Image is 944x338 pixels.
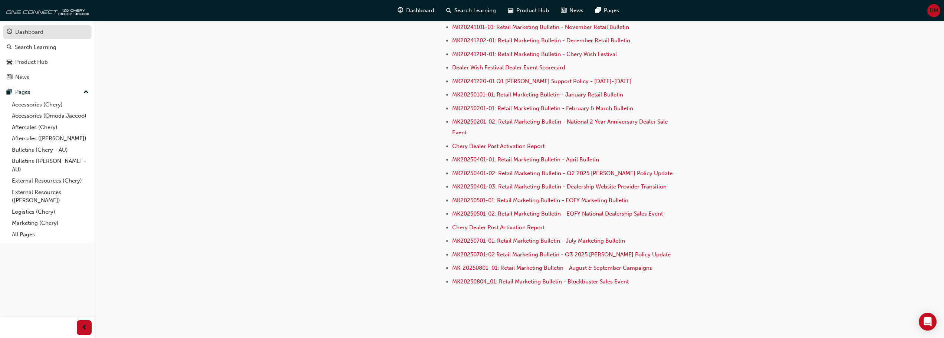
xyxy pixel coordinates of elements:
a: MK20250501-01: Retail Marketing Bulletin - EOFY Marketing Bulletin [452,197,628,204]
a: Bulletins (Chery - AU) [9,144,92,156]
div: Open Intercom Messenger [919,313,937,331]
a: MK20241101-01: Retail Marketing Bulletin - November Retail Bulletin [452,24,629,30]
a: pages-iconPages [589,3,625,18]
span: News [569,6,583,15]
button: DM [927,4,940,17]
a: search-iconSearch Learning [440,3,502,18]
button: Pages [3,85,92,99]
a: MK20250401-01: Retail Marketing Bulletin - April Bulletin [452,156,599,163]
span: car-icon [7,59,12,66]
a: Chery Dealer Post Activation Report [452,143,545,150]
a: All Pages [9,229,92,240]
div: News [15,73,29,82]
span: Pages [604,6,619,15]
span: Product Hub [516,6,549,15]
a: guage-iconDashboard [392,3,440,18]
a: MK20250401-03: Retail Marketing Bulletin - Dealership Website Provider Transition [452,183,667,190]
a: MK20250101-01: Retail Marketing Bulletin - January Retail Bulletin [452,91,623,98]
a: Bulletins ([PERSON_NAME] - AU) [9,155,92,175]
span: Search Learning [454,6,496,15]
a: MK20250701-02 Retail Marketing Bulletin - Q3 2025 [PERSON_NAME] Policy Update [452,251,671,258]
div: Search Learning [15,43,56,52]
span: up-icon [83,88,89,97]
span: pages-icon [595,6,601,15]
a: MK20250804_01: Retail Marketing Bulletin - Blockbuster Sales Event [452,278,629,285]
a: Search Learning [3,40,92,54]
a: Product Hub [3,55,92,69]
span: search-icon [7,44,12,51]
img: oneconnect [4,3,89,18]
a: Dealer Wish Festival Dealer Event Scorecard [452,64,565,71]
a: Chery Dealer Post Activation Report [452,224,545,231]
a: Dashboard [3,25,92,39]
span: news-icon [561,6,566,15]
a: Aftersales (Chery) [9,122,92,133]
span: search-icon [446,6,451,15]
button: DashboardSearch LearningProduct HubNews [3,24,92,85]
a: MK20250701-01: Retail Marketing Bulletin - July Marketing Bulletin [452,237,625,244]
a: MK20241220-01 Q1 [PERSON_NAME] Support Policy - [DATE]-[DATE] [452,78,632,85]
a: car-iconProduct Hub [502,3,555,18]
span: guage-icon [7,29,12,36]
a: News [3,70,92,84]
a: Aftersales ([PERSON_NAME]) [9,133,92,144]
div: Pages [15,88,30,96]
a: MK20250201-01: Retail Marketing Bulletin - February & March Bulletin [452,105,633,112]
span: Dashboard [406,6,434,15]
span: prev-icon [82,323,87,332]
div: Dashboard [15,28,43,36]
a: External Resources ([PERSON_NAME]) [9,187,92,206]
span: news-icon [7,74,12,81]
div: Product Hub [15,58,48,66]
a: Accessories (Chery) [9,99,92,111]
a: Marketing (Chery) [9,217,92,229]
span: car-icon [508,6,513,15]
span: pages-icon [7,89,12,96]
a: MK20241204-01: Retail Marketing Bulletin - Chery Wish Festival [452,51,617,58]
a: news-iconNews [555,3,589,18]
span: guage-icon [398,6,403,15]
span: DM [930,6,938,15]
a: Accessories (Omoda Jaecoo) [9,110,92,122]
a: MK20250501-02: Retail Marketing Bulletin - EOFY National Dealership Sales Event [452,210,663,217]
a: MK20250401-02: Retail Marketing Bulletin - Q2 2025 [PERSON_NAME] Policy Update [452,170,672,177]
a: MK-20250801_01: Retail Marketing Bulletin - August & September Campaigns [452,265,652,271]
a: Logistics (Chery) [9,206,92,218]
a: External Resources (Chery) [9,175,92,187]
a: MK20250201-02: Retail Marketing Bulletin - National 2 Year Anniversary Dealer Sale Event [452,118,669,136]
a: MK20241202-01: Retail Marketing Bulletin - December Retail Bulletin [452,37,630,44]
